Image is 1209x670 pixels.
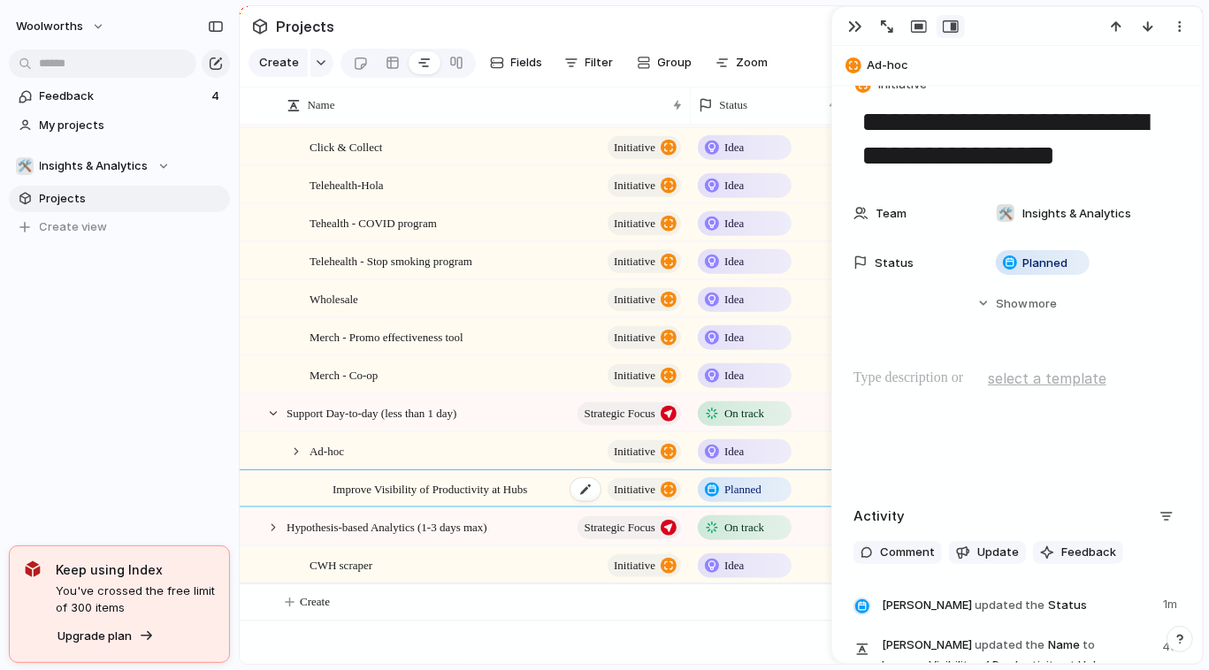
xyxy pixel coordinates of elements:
a: My projects [9,112,230,139]
span: Idea [724,215,744,232]
a: Feedback4 [9,83,230,110]
span: Strategic Focus [584,515,655,540]
span: Merch - Co-op [310,364,378,384]
span: Tehealth - COVID program [310,212,437,232]
span: Telehealth - Stop smoking program [310,250,472,270]
span: Show [997,295,1029,313]
button: Upgrade plan [52,624,159,649]
span: Improve Visibility of Productivity at Hubs [333,478,527,499]
span: initiative [614,135,655,160]
span: updated the [976,636,1045,654]
a: Projects [9,186,230,212]
span: Create [300,593,330,611]
span: Idea [724,291,744,308]
div: 🛠️ [997,204,1014,222]
button: Group [628,49,701,77]
div: 🛠️ [16,157,34,175]
button: initiative [608,554,681,577]
span: Name [308,96,335,114]
button: initiative [608,326,681,349]
span: Strategic Focus [584,401,655,426]
span: Hypothesis-based Analytics (1-3 days max) [287,516,487,537]
span: Ad-hoc [867,57,1194,74]
span: [PERSON_NAME] [882,597,972,614]
span: initiative [614,363,655,388]
button: Filter [557,49,621,77]
span: Update [977,544,1019,561]
button: initiative [608,212,681,235]
span: Idea [724,367,744,384]
span: Upgrade plan [57,628,132,645]
span: Fields [511,54,543,72]
button: Feedback [1033,541,1123,564]
span: Feedback [1061,544,1116,561]
span: initiative [614,249,655,274]
button: Comment [853,541,942,564]
button: Create view [9,214,230,240]
span: Insights & Analytics [1022,205,1131,223]
span: Idea [724,177,744,194]
span: initiative [614,211,655,236]
span: initiative [614,439,655,464]
button: woolworths [8,12,114,41]
span: Telehealth-Hola [310,174,384,194]
span: Ad-hoc [310,440,344,461]
button: initiative [608,136,681,159]
button: initiative [608,364,681,387]
button: Strategic Focus [578,402,681,425]
span: Click & Collect [310,136,382,156]
button: Strategic Focus [578,516,681,539]
span: Keep using Index [56,560,215,579]
span: Support Day-to-day (less than 1 day) [287,402,456,423]
span: On track [724,405,764,423]
span: Zoom [737,54,769,72]
span: woolworths [16,18,83,35]
span: Merch - Promo effectiveness tool [310,326,463,346]
button: Showmore [853,287,1181,319]
span: more [1029,295,1058,313]
span: Idea [724,139,744,156]
span: Idea [724,443,744,461]
span: Projects [272,11,338,42]
span: My projects [40,117,224,134]
h2: Activity [853,506,905,527]
button: initiative [608,174,681,197]
button: initiative [608,250,681,273]
button: initiative [608,478,681,501]
span: initiative [614,553,655,578]
span: You've crossed the free limit of 300 items [56,582,215,617]
span: Status [720,96,748,114]
button: Update [949,541,1026,564]
span: Create view [40,218,108,236]
span: Idea [724,557,744,575]
button: Ad-hoc [840,51,1194,80]
span: updated the [976,597,1045,614]
span: Idea [724,253,744,270]
span: initiative [614,287,655,312]
span: CWH scraper [310,554,372,575]
span: [PERSON_NAME] [882,636,972,654]
button: Zoom [708,49,776,77]
span: initiative [614,325,655,350]
span: Projects [40,190,224,208]
span: Status [875,255,914,272]
span: 4 [211,88,223,105]
span: Team [876,205,907,223]
span: Create [259,54,299,72]
span: Idea [724,329,744,346]
span: 1m [1163,592,1181,613]
button: Initiative [852,72,932,98]
span: Comment [880,544,935,561]
button: initiative [608,288,681,311]
span: Status [882,592,1152,617]
span: Feedback [40,88,206,105]
span: initiative [614,173,655,198]
button: 🛠️Insights & Analytics [9,153,230,179]
span: Wholesale [310,288,358,308]
span: select a template [988,368,1106,389]
span: Planned [724,481,761,499]
span: Group [658,54,692,72]
span: Insights & Analytics [40,157,149,175]
span: Filter [585,54,614,72]
button: initiative [608,440,681,463]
